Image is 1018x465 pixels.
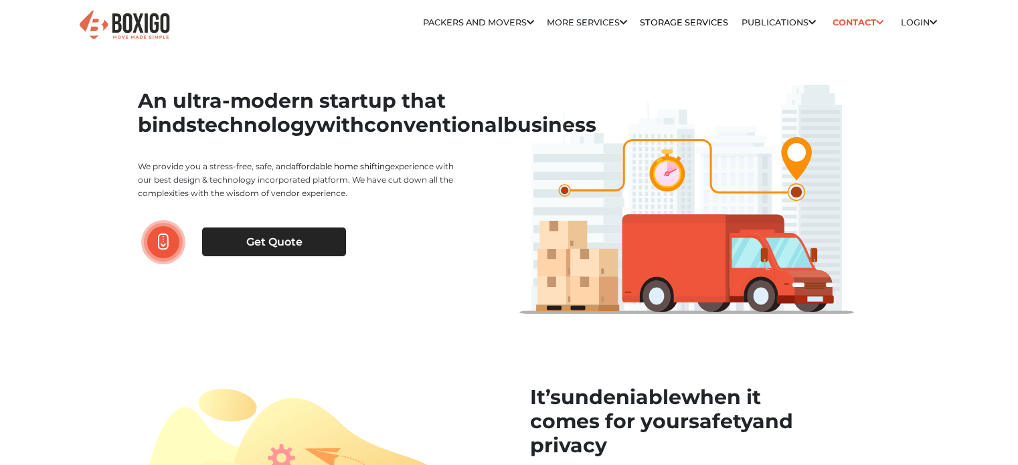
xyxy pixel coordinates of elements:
[829,12,888,33] a: Contact
[547,17,627,27] a: More services
[530,385,881,458] h2: It’s when it comes for your and
[742,17,816,27] a: Publications
[202,227,346,256] a: Get Quote
[640,17,728,27] a: Storage Services
[158,234,169,250] img: boxigo_packers_and_movers_scroll
[561,385,681,409] span: undeniable
[197,112,317,137] span: technology
[291,161,390,171] a: affordable home shifting
[138,89,463,137] h1: An ultra-modern startup that binds with business
[519,85,854,314] img: boxigo_aboutus_truck_nav
[138,160,463,200] p: We provide you a stress-free, safe, and experience with our best design & technology incorporated...
[689,409,752,434] span: safety
[530,433,607,458] span: privacy
[423,17,534,27] a: Packers and Movers
[78,9,171,41] img: Boxigo
[364,112,503,137] span: conventional
[901,17,937,27] a: Login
